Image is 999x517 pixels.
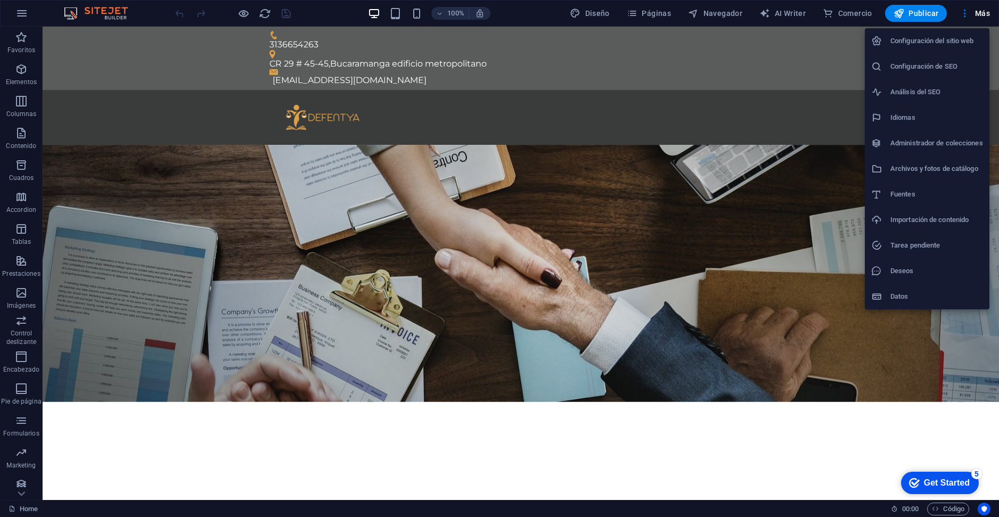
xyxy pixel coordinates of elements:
h6: Configuración de SEO [890,60,983,73]
div: 5 [79,2,89,13]
h6: Configuración del sitio web [890,35,983,47]
h6: Fuentes [890,188,983,201]
h6: Archivos y fotos de catálogo [890,162,983,175]
div: Get Started [31,12,77,21]
h6: Deseos [890,265,983,277]
div: Get Started 5 items remaining, 0% complete [9,5,86,28]
h6: Importación de contenido [890,214,983,226]
h6: Administrador de colecciones [890,137,983,150]
h6: Análisis del SEO [890,86,983,99]
h6: Tarea pendiente [890,239,983,252]
h6: Datos [890,290,983,303]
h6: Idiomas [890,111,983,124]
